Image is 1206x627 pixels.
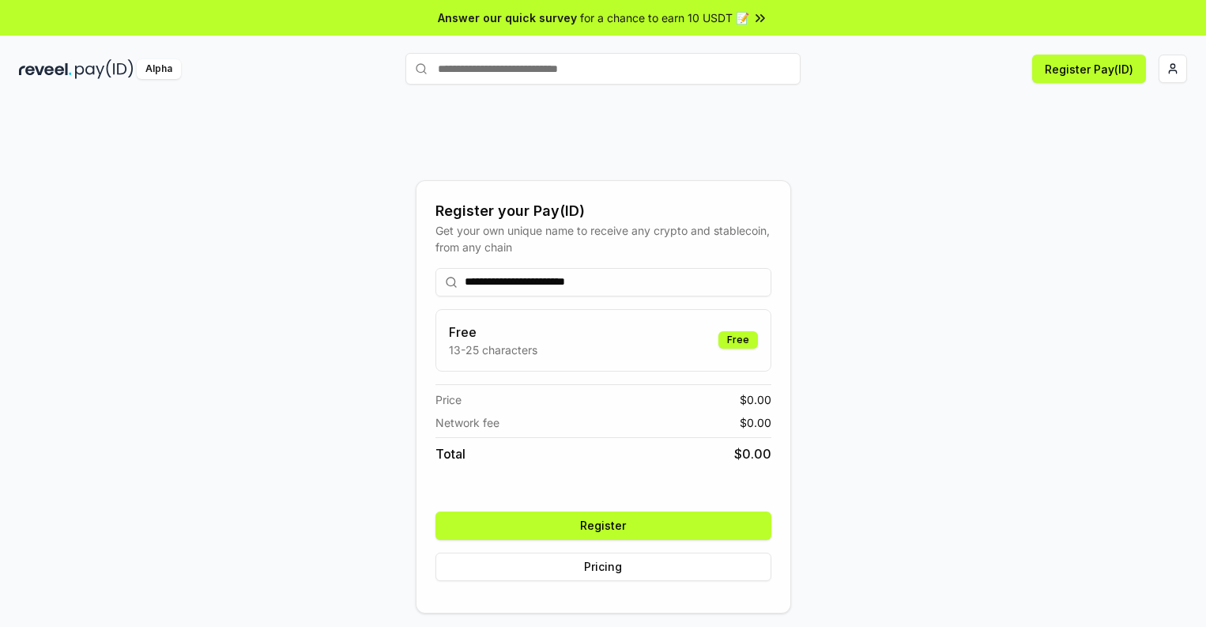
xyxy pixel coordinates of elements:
[137,59,181,79] div: Alpha
[580,9,749,26] span: for a chance to earn 10 USDT 📝
[435,553,771,581] button: Pricing
[438,9,577,26] span: Answer our quick survey
[435,444,465,463] span: Total
[740,391,771,408] span: $ 0.00
[435,222,771,255] div: Get your own unique name to receive any crypto and stablecoin, from any chain
[19,59,72,79] img: reveel_dark
[734,444,771,463] span: $ 0.00
[435,414,499,431] span: Network fee
[449,323,537,342] h3: Free
[435,512,771,540] button: Register
[718,331,758,349] div: Free
[435,391,462,408] span: Price
[449,342,537,358] p: 13-25 characters
[435,200,771,222] div: Register your Pay(ID)
[740,414,771,431] span: $ 0.00
[1032,55,1146,83] button: Register Pay(ID)
[75,59,134,79] img: pay_id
